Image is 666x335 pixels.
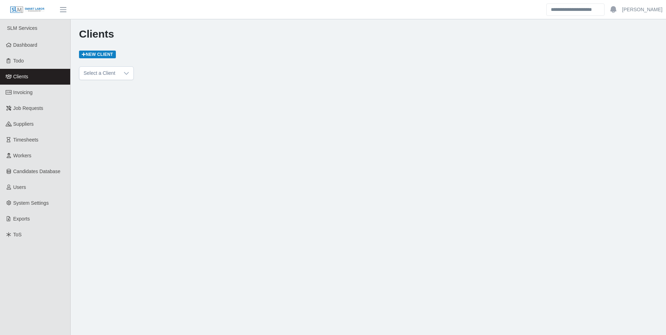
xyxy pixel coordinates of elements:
a: [PERSON_NAME] [622,6,662,13]
span: Job Requests [13,105,44,111]
span: Timesheets [13,137,39,143]
span: Users [13,184,26,190]
h1: Clients [79,28,658,40]
span: Select a Client [79,67,119,80]
span: Suppliers [13,121,34,127]
span: Clients [13,74,28,79]
span: Candidates Database [13,169,61,174]
img: SLM Logo [10,6,45,14]
span: System Settings [13,200,49,206]
span: Invoicing [13,90,33,95]
span: Exports [13,216,30,222]
span: ToS [13,232,22,237]
span: Dashboard [13,42,38,48]
input: Search [546,4,605,16]
span: Workers [13,153,32,158]
span: SLM Services [7,25,37,31]
a: New Client [79,51,116,58]
span: Todo [13,58,24,64]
